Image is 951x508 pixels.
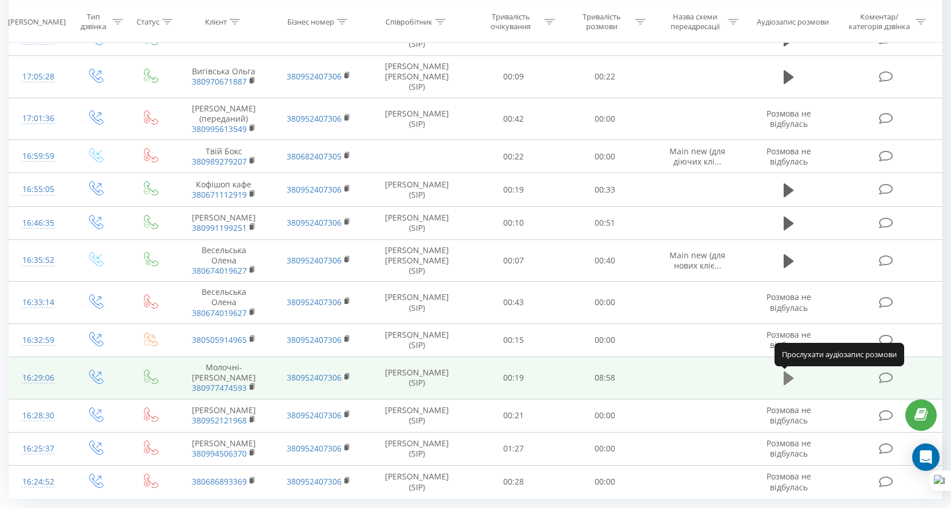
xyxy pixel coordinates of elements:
[559,323,651,357] td: 00:00
[669,250,725,271] span: Main new (для нових кліє...
[192,476,247,487] a: 380686893369
[559,432,651,465] td: 00:00
[287,217,342,228] a: 380952407306
[21,329,56,351] div: 16:32:59
[192,222,247,233] a: 380991199251
[366,399,468,432] td: [PERSON_NAME] (SIP)
[366,323,468,357] td: [PERSON_NAME] (SIP)
[559,357,651,399] td: 08:58
[366,282,468,324] td: [PERSON_NAME] (SIP)
[77,12,109,31] div: Тип дзвінка
[176,399,271,432] td: [PERSON_NAME]
[287,443,342,454] a: 380952407306
[21,405,56,427] div: 16:28:30
[767,405,811,426] span: Розмова не відбулась
[912,443,940,471] div: Open Intercom Messenger
[669,146,725,167] span: Main new (для діючих клі...
[287,71,342,82] a: 380952407306
[192,334,247,345] a: 380505914965
[21,178,56,201] div: 16:55:05
[366,98,468,140] td: [PERSON_NAME] (SIP)
[468,239,559,282] td: 00:07
[287,334,342,345] a: 380952407306
[559,206,651,239] td: 00:51
[192,189,247,200] a: 380671112919
[287,255,342,266] a: 380952407306
[767,329,811,350] span: Розмова не відбулась
[366,239,468,282] td: [PERSON_NAME] [PERSON_NAME] (SIP)
[21,66,56,88] div: 17:05:28
[468,140,559,173] td: 00:22
[468,399,559,432] td: 00:21
[287,476,342,487] a: 380952407306
[287,372,342,383] a: 380952407306
[366,465,468,498] td: [PERSON_NAME] (SIP)
[468,282,559,324] td: 00:43
[21,249,56,271] div: 16:35:52
[846,12,913,31] div: Коментар/категорія дзвінка
[8,17,66,26] div: [PERSON_NAME]
[192,307,247,318] a: 380674019627
[386,17,432,26] div: Співробітник
[559,282,651,324] td: 00:00
[192,448,247,459] a: 380994506370
[176,173,271,206] td: Кофішоп кафе
[176,206,271,239] td: [PERSON_NAME]
[176,140,271,173] td: Твій Бокс
[287,410,342,421] a: 380952407306
[559,173,651,206] td: 00:33
[192,382,247,393] a: 380977474593
[559,140,651,173] td: 00:00
[287,17,334,26] div: Бізнес номер
[21,145,56,167] div: 16:59:59
[366,432,468,465] td: [PERSON_NAME] (SIP)
[176,98,271,140] td: [PERSON_NAME] (переданий)
[757,17,829,26] div: Аудіозапис розмови
[468,465,559,498] td: 00:28
[468,56,559,98] td: 00:09
[176,282,271,324] td: Весельська Олена
[571,12,632,31] div: Тривалість розмови
[192,265,247,276] a: 380674019627
[767,108,811,129] span: Розмова не відбулась
[480,12,541,31] div: Тривалість очікування
[468,173,559,206] td: 00:19
[468,323,559,357] td: 00:15
[767,471,811,492] span: Розмова не відбулась
[468,432,559,465] td: 01:27
[366,206,468,239] td: [PERSON_NAME] (SIP)
[559,56,651,98] td: 00:22
[664,12,725,31] div: Назва схеми переадресації
[287,297,342,307] a: 380952407306
[176,56,271,98] td: Вигівська Ольга
[176,357,271,399] td: Молочні-[PERSON_NAME]
[21,107,56,130] div: 17:01:36
[366,357,468,399] td: [PERSON_NAME] (SIP)
[366,173,468,206] td: [PERSON_NAME] (SIP)
[468,206,559,239] td: 00:10
[192,156,247,167] a: 380989279207
[287,184,342,195] a: 380952407306
[775,343,904,366] div: Прослухати аудіозапис розмови
[176,239,271,282] td: Весельська Олена
[192,123,247,134] a: 380995613549
[205,17,227,26] div: Клієнт
[21,212,56,234] div: 16:46:35
[21,291,56,314] div: 16:33:14
[767,146,811,167] span: Розмова не відбулась
[137,17,159,26] div: Статус
[21,471,56,493] div: 16:24:52
[192,415,247,426] a: 380952121968
[21,438,56,460] div: 16:25:37
[559,399,651,432] td: 00:00
[176,432,271,465] td: [PERSON_NAME]
[287,113,342,124] a: 380952407306
[767,291,811,313] span: Розмова не відбулась
[192,76,247,87] a: 380970671887
[559,98,651,140] td: 00:00
[366,56,468,98] td: [PERSON_NAME] [PERSON_NAME] (SIP)
[559,239,651,282] td: 00:40
[468,357,559,399] td: 00:19
[468,98,559,140] td: 00:42
[21,367,56,389] div: 16:29:06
